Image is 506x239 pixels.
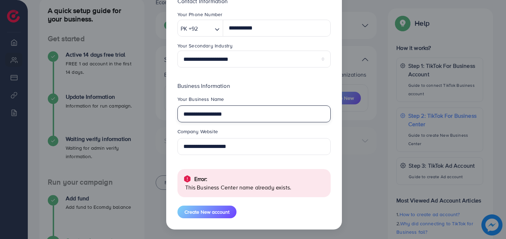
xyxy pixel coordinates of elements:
p: Error: [194,175,208,183]
label: Your Secondary Industry [177,42,233,49]
div: Search for option [177,20,223,37]
p: Business Information [177,82,331,90]
label: Your Phone Number [177,11,223,18]
button: Create New account [177,206,236,218]
legend: Your Business Name [177,96,331,105]
p: This Business Center name already exists. [185,183,325,192]
input: Search for option [200,23,212,34]
img: alert [183,175,192,183]
legend: Company Website [177,128,331,138]
span: +92 [189,24,198,34]
span: PK [181,24,187,34]
span: Create New account [184,208,229,215]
